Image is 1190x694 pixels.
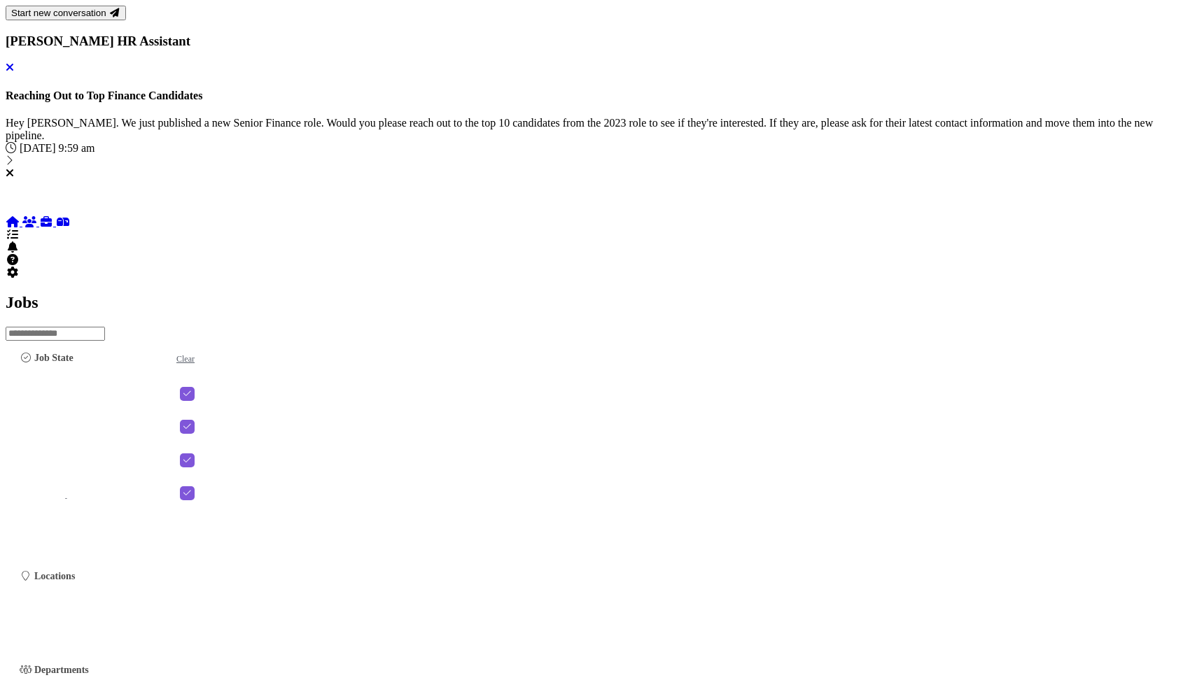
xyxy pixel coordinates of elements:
span: Hey [PERSON_NAME]. We just published a new Senior Finance role. Would you please reach out to the... [6,117,1153,141]
a: Clear [176,354,195,364]
h4: Reaching Out to Top Finance Candidates [6,90,1184,102]
p: Closed [48,530,195,532]
p: Draft [48,497,180,499]
div: Start new conversation [11,8,120,18]
p: Published [48,397,180,399]
h3: [PERSON_NAME] HR Assistant [6,34,1184,49]
h2: Jobs [6,293,1184,312]
p: [STREET_ADDRESS] [48,616,195,618]
button: Start new conversation [6,6,126,20]
h3: Departments [13,665,96,676]
p: Confidential [48,464,180,466]
h3: Job State [13,353,80,364]
time: [DATE] 9:59 am [20,142,95,154]
p: Internal [48,430,180,432]
h3: Locations [13,571,82,582]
